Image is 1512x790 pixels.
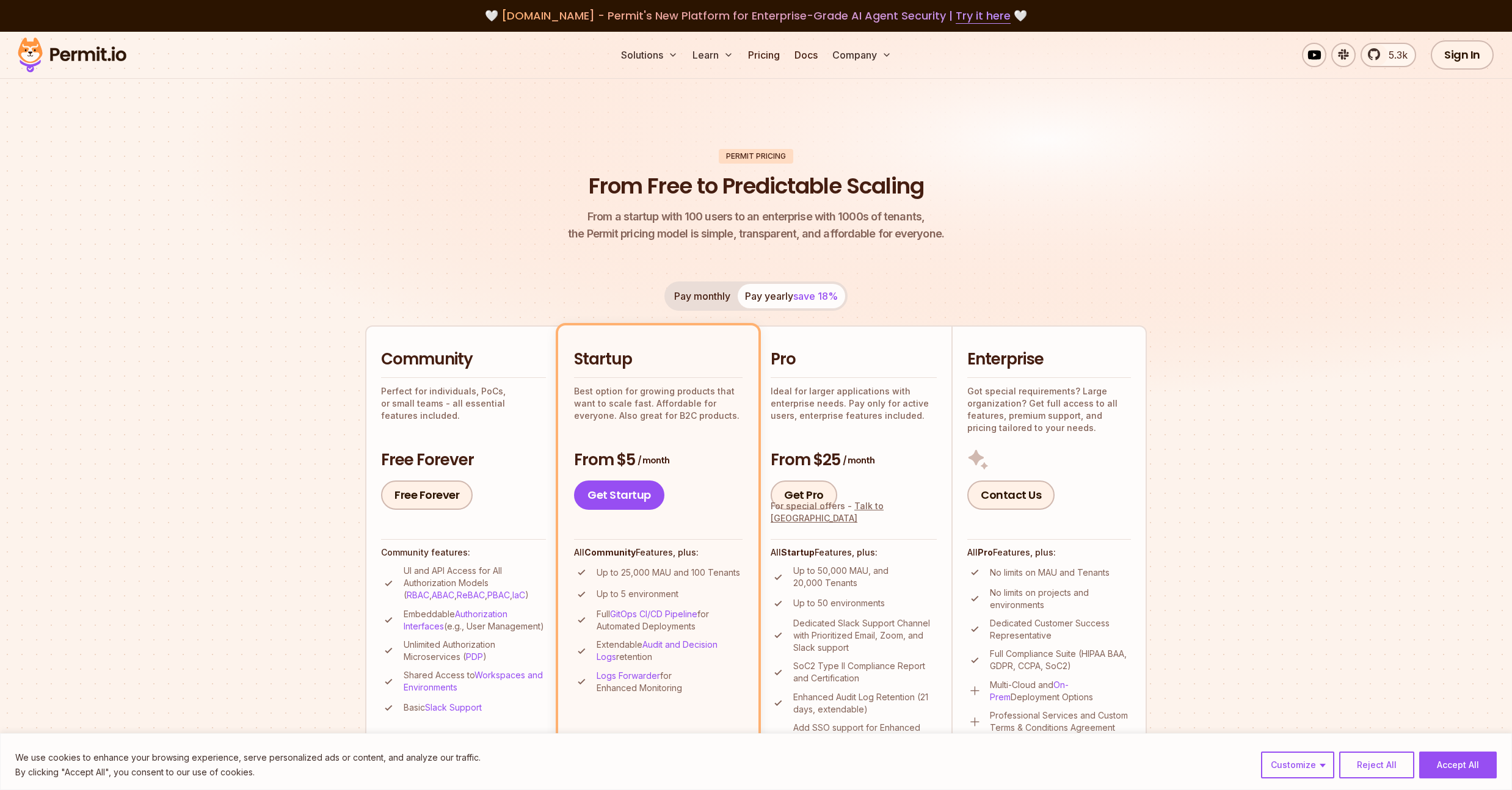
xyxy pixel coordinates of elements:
[589,171,924,201] h1: From Free to Predictable Scaling
[1419,752,1497,778] button: Accept All
[404,701,482,714] p: Basic
[381,349,546,371] h2: Community
[404,639,546,663] p: Unlimited Authorization Microservices ( )
[597,608,743,632] p: Full for Automated Deployments
[487,590,510,600] a: PBAC
[597,567,740,579] p: Up to 25,000 MAU and 100 Tenants
[407,590,429,600] a: RBAC
[1361,43,1416,67] a: 5.3k
[597,670,743,694] p: for Enhanced Monitoring
[616,43,683,67] button: Solutions
[574,546,743,559] h4: All Features, plus:
[667,284,738,308] button: Pay monthly
[15,750,481,765] p: We use cookies to enhance your browsing experience, serve personalized ads or content, and analyz...
[793,597,885,609] p: Up to 50 environments
[501,8,1011,23] span: [DOMAIN_NAME] - Permit's New Platform for Enterprise-Grade AI Agent Security |
[990,709,1131,734] p: Professional Services and Custom Terms & Conditions Agreement
[1431,40,1494,70] a: Sign In
[771,385,937,422] p: Ideal for larger applications with enterprise needs. Pay only for active users, enterprise featur...
[638,454,669,466] span: / month
[967,385,1131,434] p: Got special requirements? Large organization? Get full access to all features, premium support, a...
[404,609,507,631] a: Authorization Interfaces
[568,208,944,242] p: the Permit pricing model is simple, transparent, and affordable for everyone.
[1261,752,1334,778] button: Customize
[771,480,837,510] a: Get Pro
[990,567,1110,579] p: No limits on MAU and Tenants
[404,669,546,694] p: Shared Access to
[574,385,743,422] p: Best option for growing products that want to scale fast. Affordable for everyone. Also great for...
[771,349,937,371] h2: Pro
[990,679,1131,703] p: Multi-Cloud and Deployment Options
[1339,752,1414,778] button: Reject All
[743,43,785,67] a: Pricing
[990,617,1131,642] p: Dedicated Customer Success Representative
[381,480,473,510] a: Free Forever
[457,590,485,600] a: ReBAC
[967,349,1131,371] h2: Enterprise
[12,34,132,76] img: Permit logo
[574,480,664,510] a: Get Startup
[512,590,525,600] a: IaC
[597,670,660,681] a: Logs Forwarder
[793,660,937,684] p: SoC2 Type II Compliance Report and Certification
[466,651,483,662] a: PDP
[790,43,823,67] a: Docs
[574,349,743,371] h2: Startup
[978,547,993,557] strong: Pro
[990,648,1131,672] p: Full Compliance Suite (HIPAA BAA, GDPR, CCPA, SoC2)
[793,722,937,758] p: Add SSO support for Enhanced Access Management (additional cost)
[793,565,937,589] p: Up to 50,000 MAU, and 20,000 Tenants
[967,546,1131,559] h4: All Features, plus:
[771,449,937,471] h3: From $25
[827,43,896,67] button: Company
[597,639,718,662] a: Audit and Decision Logs
[719,149,793,164] div: Permit Pricing
[1381,48,1408,62] span: 5.3k
[432,590,454,600] a: ABAC
[610,609,697,619] a: GitOps CI/CD Pipeline
[568,208,944,225] span: From a startup with 100 users to an enterprise with 1000s of tenants,
[584,547,636,557] strong: Community
[29,7,1483,24] div: 🤍 🤍
[381,546,546,559] h4: Community features:
[574,449,743,471] h3: From $5
[843,454,874,466] span: / month
[425,702,482,712] a: Slack Support
[404,608,546,632] p: Embeddable (e.g., User Management)
[597,588,678,600] p: Up to 5 environment
[771,546,937,559] h4: All Features, plus:
[381,449,546,471] h3: Free Forever
[404,565,546,601] p: UI and API Access for All Authorization Models ( , , , , )
[793,691,937,716] p: Enhanced Audit Log Retention (21 days, extendable)
[967,480,1055,510] a: Contact Us
[781,547,815,557] strong: Startup
[990,679,1069,702] a: On-Prem
[956,8,1011,24] a: Try it here
[381,385,546,422] p: Perfect for individuals, PoCs, or small teams - all essential features included.
[990,587,1131,611] p: No limits on projects and environments
[688,43,738,67] button: Learn
[793,617,937,654] p: Dedicated Slack Support Channel with Prioritized Email, Zoom, and Slack support
[597,639,743,663] p: Extendable retention
[15,765,481,780] p: By clicking "Accept All", you consent to our use of cookies.
[771,500,937,524] div: For special offers -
